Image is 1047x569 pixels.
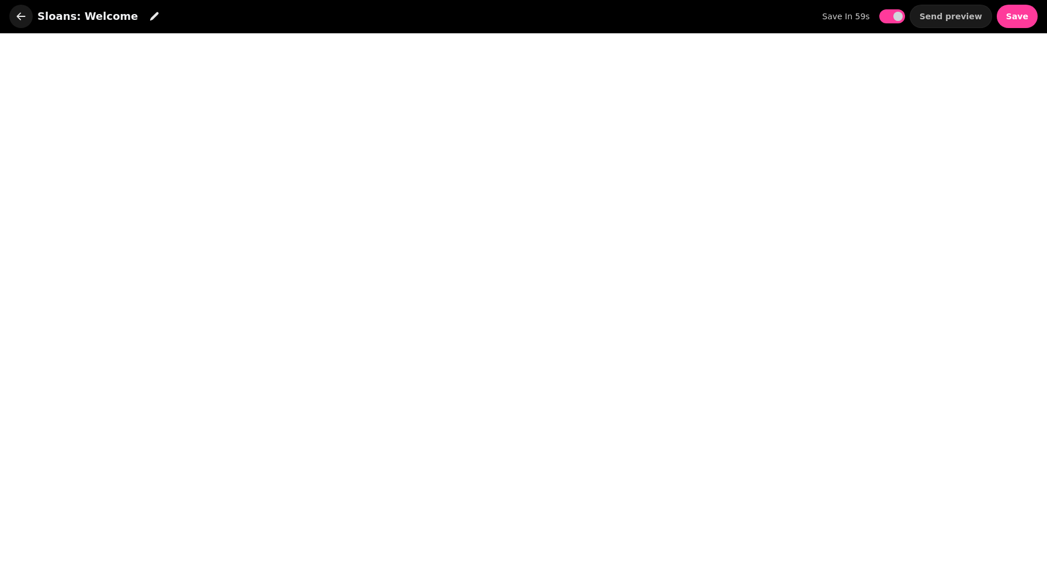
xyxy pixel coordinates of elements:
button: Send preview [910,5,992,28]
span: Save [1006,12,1028,20]
span: Send preview [920,12,982,20]
h1: Sloans: Welcome [37,8,138,25]
label: save in 59s [822,9,869,23]
button: Save [997,5,1038,28]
